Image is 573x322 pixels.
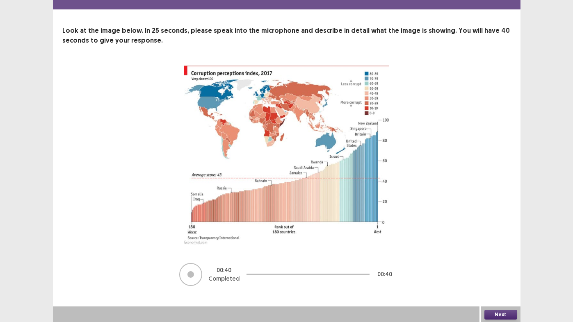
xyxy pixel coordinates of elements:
p: 00 : 40 [217,266,232,274]
p: Look at the image below. In 25 seconds, please speak into the microphone and describe in detail w... [63,26,511,45]
p: Completed [209,274,240,283]
img: image-description [184,65,389,246]
button: Next [484,310,517,320]
p: 00 : 40 [378,270,393,279]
